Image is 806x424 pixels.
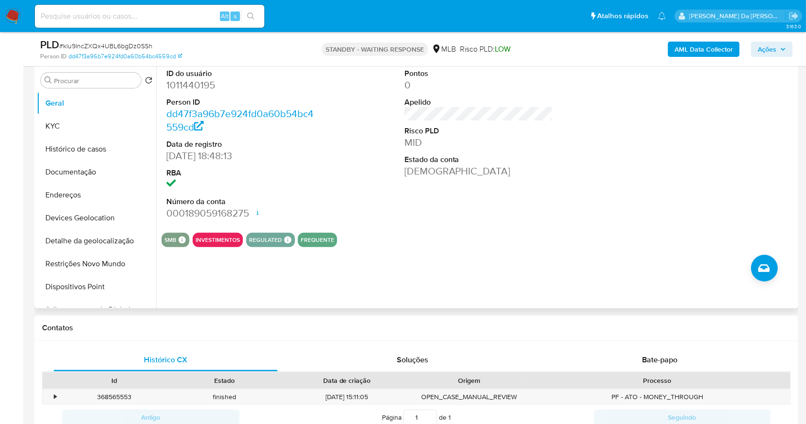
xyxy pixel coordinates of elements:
button: Ações [751,42,793,57]
div: • [54,392,56,402]
dd: 1011440195 [166,78,316,92]
span: # klu9IncZXQx4UBL6bgDz0SSh [59,41,152,51]
dt: Número da conta [166,196,316,207]
div: Data de criação [286,376,407,385]
dd: MID [404,136,554,149]
button: Geral [37,92,156,115]
span: Histórico CX [144,354,187,365]
a: dd47f3a96b7e924fd0a60b54bc4559cd [68,52,182,61]
button: AML Data Collector [668,42,740,57]
div: OPEN_CASE_MANUAL_REVIEW [414,389,524,405]
button: Retornar ao pedido padrão [145,76,152,87]
dt: Pontos [404,68,554,79]
div: MLB [432,44,456,54]
button: Detalhe da geolocalização [37,229,156,252]
dd: [DEMOGRAPHIC_DATA] [404,164,554,178]
p: STANDBY - WAITING RESPONSE [322,43,428,56]
dt: Risco PLD [404,126,554,136]
div: Processo [531,376,784,385]
span: s [234,11,237,21]
div: finished [170,389,280,405]
div: Estado [176,376,273,385]
div: Origem [421,376,518,385]
p: patricia.varelo@mercadopago.com.br [689,11,786,21]
button: Histórico de casos [37,138,156,161]
div: Id [66,376,163,385]
button: Devices Geolocation [37,207,156,229]
span: Bate-papo [642,354,677,365]
a: dd47f3a96b7e924fd0a60b54bc4559cd [166,107,314,134]
input: Procurar [54,76,137,85]
button: Dispositivos Point [37,275,156,298]
input: Pesquise usuários ou casos... [35,10,264,22]
button: Procurar [44,76,52,84]
span: 3.163.0 [786,22,801,30]
a: Sair [789,11,799,21]
div: 368565553 [59,389,170,405]
div: PF - ATO - MONEY_THROUGH [524,389,790,405]
span: Ações [758,42,776,57]
button: KYC [37,115,156,138]
dt: ID do usuário [166,68,316,79]
button: Documentação [37,161,156,184]
span: Atalhos rápidos [597,11,648,21]
dd: 0 [404,78,554,92]
button: Restrições Novo Mundo [37,252,156,275]
dt: Apelido [404,97,554,108]
dd: [DATE] 18:48:13 [166,149,316,163]
dt: Data de registro [166,139,316,150]
button: Endereços [37,184,156,207]
span: Risco PLD: [460,44,511,54]
dd: 000189059168275 [166,207,316,220]
dt: Estado da conta [404,154,554,165]
span: 1 [448,413,451,422]
b: PLD [40,37,59,52]
span: Alt [221,11,229,21]
div: [DATE] 15:11:05 [280,389,414,405]
b: Person ID [40,52,66,61]
button: search-icon [241,10,261,23]
span: LOW [495,43,511,54]
h1: Contatos [42,323,791,333]
span: Soluções [397,354,428,365]
button: Adiantamentos de Dinheiro [37,298,156,321]
b: AML Data Collector [675,42,733,57]
dt: Person ID [166,97,316,108]
dt: RBA [166,168,316,178]
a: Notificações [658,12,666,20]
